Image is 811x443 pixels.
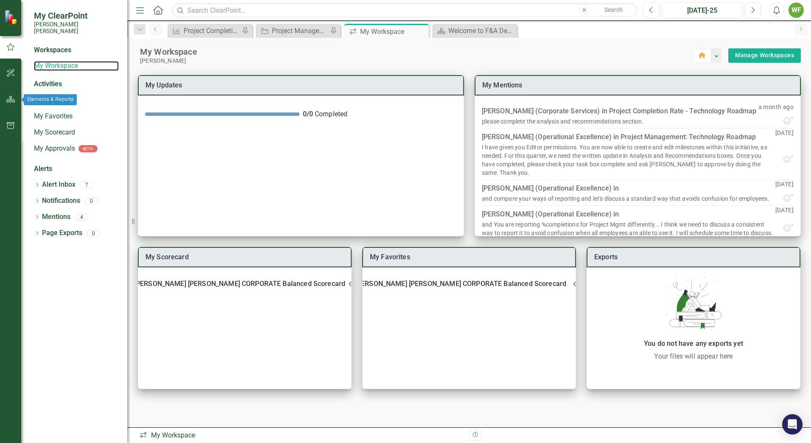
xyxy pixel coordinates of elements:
[482,220,775,237] div: and You are reporting %completions for Project Mgmt differently... I think we need to discuss a c...
[139,431,463,440] div: My Workspace
[140,57,693,64] div: [PERSON_NAME]
[728,48,801,63] div: split button
[84,197,98,205] div: 0
[172,3,637,18] input: Search ClearPoint...
[370,253,410,261] a: My Favorites
[78,145,98,152] div: BETA
[184,25,240,36] div: Project Completion Rate - Technology Roadmap
[34,112,119,121] a: My Favorites
[448,25,515,36] div: Welcome to F&A Departmental Scorecard
[170,25,240,36] a: Project Completion Rate - Technology Roadmap
[303,109,457,119] div: Completed
[482,194,769,203] div: and compare your ways of reporting and let's discuss a standard way that avoids confusion for emp...
[482,208,621,220] div: [PERSON_NAME] (Operational Excellence) in
[34,11,119,21] span: My ClearPoint
[735,50,794,61] a: Manage Workspaces
[482,117,644,126] div: please complete the analysis and recommendations section.
[42,228,82,238] a: Page Exports
[482,81,523,89] a: My Mentions
[593,4,635,16] button: Search
[363,275,576,293] div: [PERSON_NAME] [PERSON_NAME] CORPORATE Balanced Scorecard
[258,25,328,36] a: Project Management: Technology Roadmap
[621,133,756,141] a: Project Management: Technology Roadmap
[4,10,19,25] img: ClearPoint Strategy
[34,164,119,174] div: Alerts
[728,48,801,63] button: Manage Workspaces
[665,6,740,16] div: [DATE]-25
[594,253,618,261] a: Exports
[662,3,743,18] button: [DATE]-25
[34,79,119,89] div: Activities
[758,103,794,115] p: a month ago
[591,338,796,350] div: You do not have any exports yet
[604,6,623,13] span: Search
[145,81,182,89] a: My Updates
[42,180,76,190] a: Alert Inbox
[34,21,119,35] small: [PERSON_NAME] [PERSON_NAME]
[34,45,71,55] div: Workspaces
[34,128,119,137] a: My Scorecard
[303,109,313,119] div: 0 / 0
[775,206,794,223] p: [DATE]
[140,46,693,57] div: My Workspace
[482,131,756,143] div: [PERSON_NAME] (Operational Excellence) in
[789,3,804,18] button: WF
[360,26,427,37] div: My Workspace
[272,25,328,36] div: Project Management: Technology Roadmap
[42,212,70,222] a: Mentions
[482,105,756,117] div: [PERSON_NAME] (Corporate Services) in
[80,181,93,188] div: 7
[591,351,796,362] div: Your files will appear here
[75,213,88,221] div: 4
[434,25,515,36] a: Welcome to F&A Departmental Scorecard
[782,414,803,435] div: Open Intercom Messenger
[775,129,794,154] p: [DATE]
[609,107,756,115] a: Project Completion Rate - Technology Roadmap
[775,180,794,193] p: [DATE]
[145,253,189,261] a: My Scorecard
[134,278,345,290] div: [PERSON_NAME] [PERSON_NAME] CORPORATE Balanced Scorecard
[87,230,100,237] div: 0
[24,94,77,105] div: Elements & Reports
[34,61,119,71] a: My Workspace
[34,144,75,154] a: My Approvals
[482,182,621,194] div: [PERSON_NAME] (Operational Excellence) in
[355,278,566,290] div: [PERSON_NAME] [PERSON_NAME] CORPORATE Balanced Scorecard
[482,143,775,177] div: I have given you Editor permissions. You are now able to create and edit milestones within this i...
[42,196,80,206] a: Notifications
[138,275,351,293] div: [PERSON_NAME] [PERSON_NAME] CORPORATE Balanced Scorecard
